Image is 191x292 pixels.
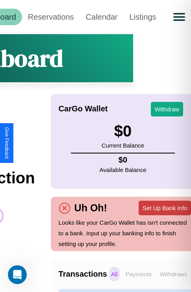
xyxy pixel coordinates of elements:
p: Available Balance [100,164,146,175]
p: Withdraws [158,267,189,281]
p: Payments [124,267,154,281]
div: Give Feedback [4,127,9,159]
h3: $ 0 [102,122,144,140]
a: Calendar [80,9,124,25]
button: Withdraw [151,102,184,116]
h4: $ 0 [100,155,146,164]
a: Listings [124,9,162,25]
iframe: Intercom live chat [8,265,27,284]
a: Reservations [22,9,80,25]
h4: CarGo Wallet [59,104,108,113]
h4: Transactions [59,270,107,279]
p: All [109,267,120,281]
button: Open menu [168,6,190,28]
h4: Uh Oh! [70,202,111,214]
p: Current Balance [102,140,144,151]
button: Set Up Bank Info [139,201,191,215]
